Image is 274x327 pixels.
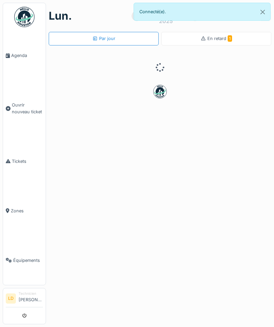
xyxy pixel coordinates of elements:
[12,158,43,165] span: Tickets
[228,35,232,42] span: 1
[159,17,173,25] div: 2025
[6,293,16,304] li: LD
[19,291,43,296] div: Technicien
[12,102,43,115] span: Ouvrir nouveau ticket
[14,7,35,27] img: Badge_color-CXgf-gQk.svg
[134,3,271,21] div: Connecté(e).
[6,291,43,307] a: LD Technicien[PERSON_NAME]
[3,136,46,186] a: Tickets
[3,235,46,285] a: Équipements
[3,186,46,235] a: Zones
[153,85,167,98] img: badge-BVDL4wpA.svg
[3,80,46,136] a: Ouvrir nouveau ticket
[255,3,270,21] button: Close
[19,291,43,306] li: [PERSON_NAME]
[3,31,46,80] a: Agenda
[207,36,232,41] span: En retard
[92,35,115,42] div: Par jour
[11,208,43,214] span: Zones
[49,9,72,22] h1: lun.
[11,52,43,59] span: Agenda
[13,257,43,264] span: Équipements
